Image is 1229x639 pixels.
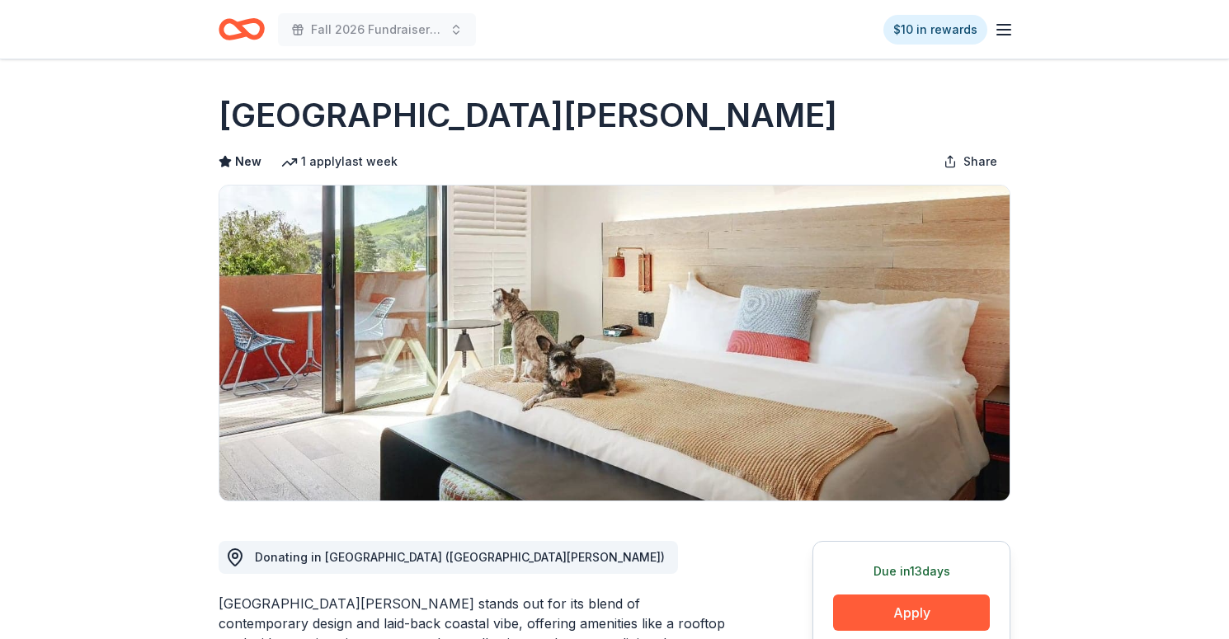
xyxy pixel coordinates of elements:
span: Share [963,152,997,171]
img: Image for Hotel San Luis Obispo [219,186,1010,500]
button: Apply [833,594,990,631]
button: Share [930,145,1010,178]
span: New [235,152,261,171]
span: Donating in [GEOGRAPHIC_DATA] ([GEOGRAPHIC_DATA][PERSON_NAME]) [255,550,665,564]
h1: [GEOGRAPHIC_DATA][PERSON_NAME] [219,92,837,139]
div: Due in 13 days [833,561,990,581]
a: Home [219,10,265,49]
div: 1 apply last week [281,152,398,171]
span: Fall 2026 Fundraiser for SFYC [311,20,443,40]
a: $10 in rewards [883,15,987,45]
button: Fall 2026 Fundraiser for SFYC [278,13,476,46]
